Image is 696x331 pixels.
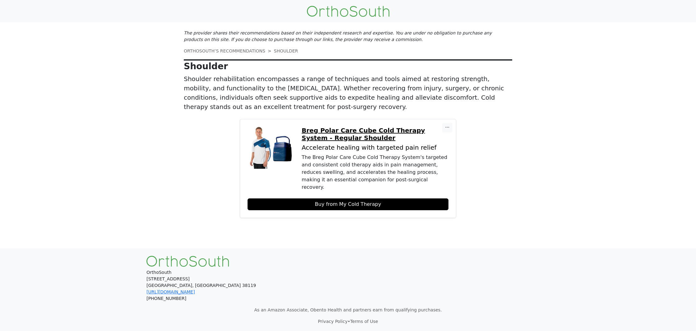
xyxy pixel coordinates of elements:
p: Shoulder rehabilitation encompasses a range of techniques and tools aimed at restoring strength, ... [184,74,512,111]
a: [URL][DOMAIN_NAME] [146,289,195,294]
img: OrthoSouth [146,256,229,267]
p: Shoulder [184,61,512,72]
p: OrthoSouth [STREET_ADDRESS] [GEOGRAPHIC_DATA], [GEOGRAPHIC_DATA] 38119 [PHONE_NUMBER] [146,269,550,302]
p: • [146,318,550,325]
a: Terms of Use [350,319,378,324]
p: As an Amazon Associate, Obento Health and partners earn from qualifying purchases. [146,307,550,313]
p: The provider shares their recommendations based on their independent research and expertise. You ... [184,30,512,43]
a: Breg Polar Care Cube Cold Therapy System - Regular Shoulder [302,127,448,142]
p: Accelerate healing with targeted pain relief [302,144,448,151]
li: SHOULDER [265,48,298,54]
img: Breg Polar Care Cube Cold Therapy System - Regular Shoulder [248,127,294,173]
img: OrthoSouth [307,6,389,17]
div: The Breg Polar Care Cube Cold Therapy System's targeted and consistent cold therapy aids in pain ... [302,154,448,191]
a: ORTHOSOUTH’S RECOMMENDATIONS [184,48,265,53]
a: Buy from My Cold Therapy [248,198,448,210]
a: Privacy Policy [318,319,347,324]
